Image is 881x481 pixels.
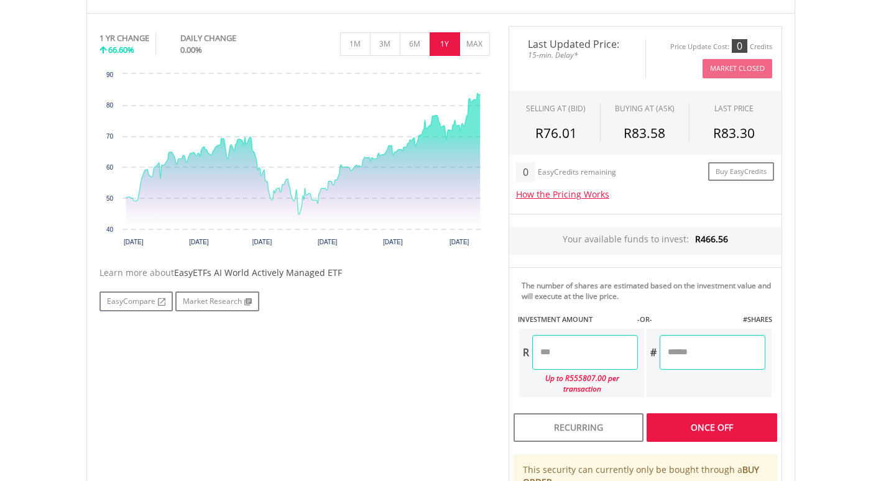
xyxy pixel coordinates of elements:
a: How the Pricing Works [516,188,609,200]
text: 40 [106,226,113,233]
text: [DATE] [252,239,272,245]
div: Once Off [647,413,777,442]
div: R [519,335,532,370]
div: Credits [750,42,772,52]
a: Buy EasyCredits [708,162,774,181]
span: 15-min. Delay* [519,49,636,61]
div: Learn more about [99,267,490,279]
span: 0.00% [180,44,202,55]
span: R83.30 [713,124,755,142]
div: DAILY CHANGE [180,32,278,44]
div: 1 YR CHANGE [99,32,149,44]
div: 0 [732,39,747,53]
button: 1Y [430,32,460,56]
text: [DATE] [317,239,337,245]
div: Recurring [514,413,643,442]
div: 0 [516,162,535,182]
label: INVESTMENT AMOUNT [518,314,593,324]
span: BUYING AT (ASK) [615,103,675,114]
span: R466.56 [695,233,728,245]
div: Your available funds to invest: [509,227,782,255]
div: LAST PRICE [714,103,754,114]
span: 66.60% [108,44,134,55]
div: Price Update Cost: [670,42,729,52]
svg: Interactive chart [99,68,490,254]
button: 6M [400,32,430,56]
button: 3M [370,32,400,56]
span: R83.58 [624,124,665,142]
text: [DATE] [449,239,469,245]
text: 60 [106,164,113,171]
div: Up to R555807.00 per transaction [519,370,638,397]
div: EasyCredits remaining [538,168,616,178]
text: 70 [106,133,113,140]
div: SELLING AT (BID) [526,103,586,114]
span: EasyETFs AI World Actively Managed ETF [174,267,342,278]
text: [DATE] [124,239,144,245]
div: The number of shares are estimated based on the investment value and will execute at the live price. [522,280,777,301]
text: 90 [106,71,113,78]
label: -OR- [637,314,652,324]
button: Market Closed [703,59,772,78]
text: 80 [106,102,113,109]
div: Chart. Highcharts interactive chart. [99,68,490,254]
a: Market Research [175,291,259,311]
text: 50 [106,195,113,202]
span: R76.01 [535,124,577,142]
a: EasyCompare [99,291,173,311]
span: Last Updated Price: [519,39,636,49]
text: [DATE] [189,239,209,245]
label: #SHARES [743,314,772,324]
text: [DATE] [383,239,403,245]
button: 1M [340,32,371,56]
div: # [647,335,660,370]
button: MAX [459,32,490,56]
